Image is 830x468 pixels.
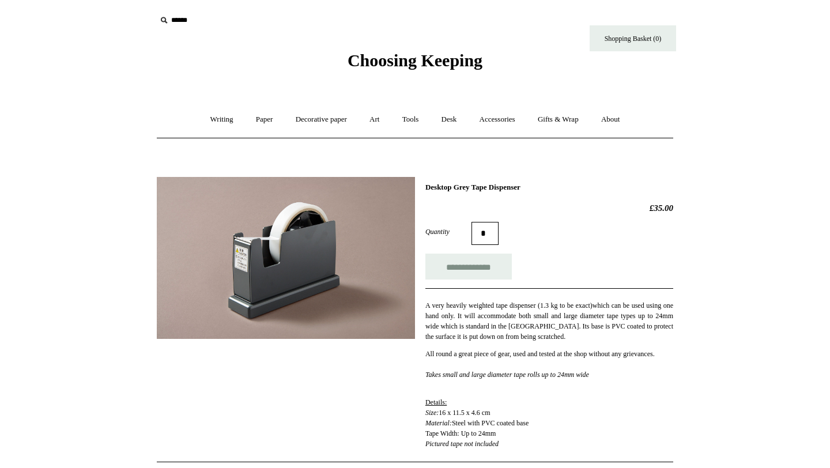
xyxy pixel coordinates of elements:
a: Accessories [469,104,526,135]
a: Art [359,104,390,135]
em: Size: [425,409,439,417]
p: 16 x 11.5 x 4.6 cm Steel with PVC coated base Tape Width: Up to 24mm [425,387,673,449]
a: Choosing Keeping [348,60,482,68]
a: About [591,104,631,135]
p: A very heavily weighted tape dispenser ( which can be used using one hand only. It will accommoda... [425,300,673,342]
a: Decorative paper [285,104,357,135]
img: Desktop Grey Tape Dispenser [157,177,415,339]
a: Tools [392,104,429,135]
p: All round a great piece of gear, used and tested at the shop without any grievances. [425,349,673,380]
a: Writing [200,104,244,135]
span: Details: [425,398,447,406]
em: Pictured tape not included [425,440,499,448]
span: Choosing Keeping [348,51,482,70]
span: 1.3 kg to be exact) [540,301,593,310]
a: Paper [246,104,284,135]
h1: Desktop Grey Tape Dispenser [425,183,673,192]
em: Material: [425,419,452,427]
em: Takes small and large diameter tape rolls up to 24mm wide [425,371,589,379]
a: Desk [431,104,467,135]
h2: £35.00 [425,203,673,213]
label: Quantity [425,227,471,237]
a: Shopping Basket (0) [590,25,676,51]
a: Gifts & Wrap [527,104,589,135]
